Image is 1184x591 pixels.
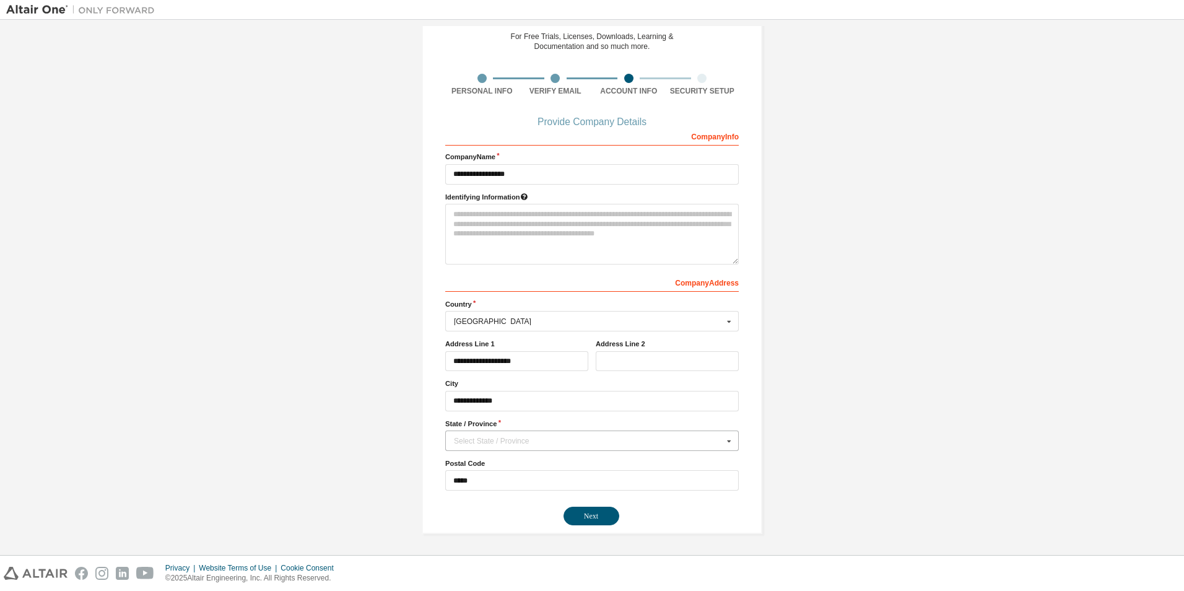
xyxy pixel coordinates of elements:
[95,567,108,580] img: instagram.svg
[445,126,739,146] div: Company Info
[4,567,67,580] img: altair_logo.svg
[454,437,723,445] div: Select State / Province
[445,379,739,388] label: City
[519,86,593,96] div: Verify Email
[445,118,739,126] div: Provide Company Details
[592,86,666,96] div: Account Info
[445,458,739,468] label: Postal Code
[445,419,739,429] label: State / Province
[596,339,739,349] label: Address Line 2
[564,507,619,525] button: Next
[281,563,341,573] div: Cookie Consent
[666,86,739,96] div: Security Setup
[445,152,739,162] label: Company Name
[445,339,588,349] label: Address Line 1
[199,563,281,573] div: Website Terms of Use
[445,299,739,309] label: Country
[445,192,739,202] label: Please provide any information that will help our support team identify your company. Email and n...
[511,32,674,51] div: For Free Trials, Licenses, Downloads, Learning & Documentation and so much more.
[445,272,739,292] div: Company Address
[116,567,129,580] img: linkedin.svg
[136,567,154,580] img: youtube.svg
[75,567,88,580] img: facebook.svg
[454,318,723,325] div: [GEOGRAPHIC_DATA]
[165,563,199,573] div: Privacy
[165,573,341,584] p: © 2025 Altair Engineering, Inc. All Rights Reserved.
[445,86,519,96] div: Personal Info
[6,4,161,16] img: Altair One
